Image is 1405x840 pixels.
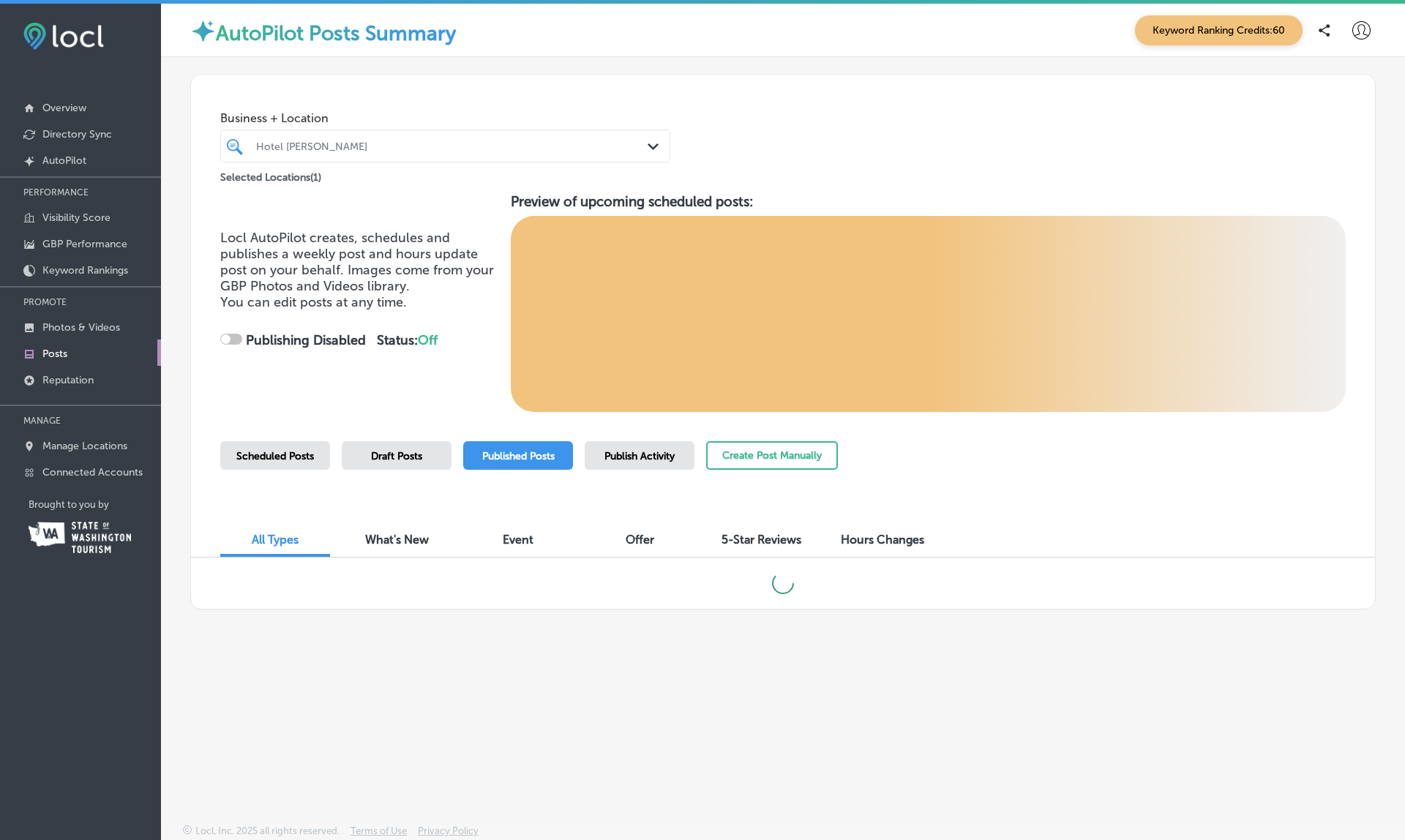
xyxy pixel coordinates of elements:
[23,23,104,50] img: fda3e92497d09a02dc62c9cd864e3231.png
[42,348,67,360] p: Posts
[722,533,801,547] span: 5-Star Reviews
[42,154,86,167] p: AutoPilot
[482,450,555,462] span: Published Posts
[42,238,127,250] p: GBP Performance
[42,374,94,386] p: Reputation
[42,321,120,334] p: Photos & Videos
[246,332,366,348] strong: Publishing Disabled
[252,533,299,547] span: All Types
[216,21,456,45] label: AutoPilot Posts Summary
[626,533,654,547] span: Offer
[503,533,533,547] span: Event
[604,450,675,462] span: Publish Activity
[220,294,407,310] span: You can edit posts at any time.
[371,450,422,462] span: Draft Posts
[42,211,110,224] p: Visibility Score
[195,825,340,836] p: Locl, Inc. 2025 all rights reserved.
[365,533,429,547] span: What's New
[42,102,86,114] p: Overview
[256,140,649,152] div: Hotel [PERSON_NAME]
[220,111,670,125] span: Business + Location
[42,440,127,452] p: Manage Locations
[841,533,924,547] span: Hours Changes
[418,332,438,348] span: Off
[220,165,321,184] p: Selected Locations ( 1 )
[29,522,131,553] img: Washington Tourism
[190,18,216,44] img: autopilot-icon
[706,441,838,470] button: Create Post Manually
[42,466,143,479] p: Connected Accounts
[377,332,438,348] strong: Status:
[220,230,494,294] span: Locl AutoPilot creates, schedules and publishes a weekly post and hours update post on your behal...
[42,264,128,277] p: Keyword Rankings
[1135,15,1303,45] span: Keyword Ranking Credits: 60
[42,128,112,140] p: Directory Sync
[29,499,161,510] p: Brought to you by
[511,193,1346,210] h3: Preview of upcoming scheduled posts:
[236,450,314,462] span: Scheduled Posts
